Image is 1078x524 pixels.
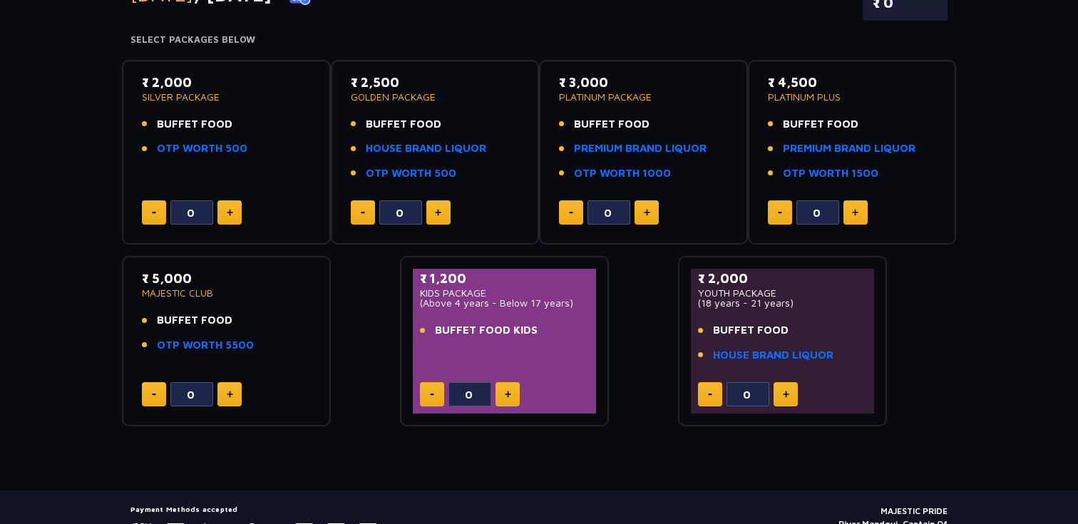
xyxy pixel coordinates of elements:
[698,298,867,308] p: (18 years - 21 years)
[708,394,712,396] img: minus
[142,73,311,92] p: ₹ 2,000
[783,140,915,157] a: PREMIUM BRAND LIQUOR
[227,391,233,398] img: plus
[852,209,858,216] img: plus
[366,140,486,157] a: HOUSE BRAND LIQUOR
[227,209,233,216] img: plus
[152,394,156,396] img: minus
[505,391,511,398] img: plus
[152,212,156,214] img: minus
[435,322,538,339] span: BUFFET FOOD KIDS
[698,288,867,298] p: YOUTH PACKAGE
[130,34,948,46] h4: Select Packages Below
[157,116,232,133] span: BUFFET FOOD
[574,165,671,182] a: OTP WORTH 1000
[713,322,789,339] span: BUFFET FOOD
[157,337,254,354] a: OTP WORTH 5500
[130,505,377,513] h5: Payment Methods accepted
[142,269,311,288] p: ₹ 5,000
[142,288,311,298] p: MAJESTIC CLUB
[361,212,365,214] img: minus
[569,212,573,214] img: minus
[713,347,833,364] a: HOUSE BRAND LIQUOR
[420,269,589,288] p: ₹ 1,200
[157,140,247,157] a: OTP WORTH 500
[644,209,650,216] img: plus
[420,288,589,298] p: KIDS PACKAGE
[420,298,589,308] p: (Above 4 years - Below 17 years)
[157,312,232,329] span: BUFFET FOOD
[366,165,456,182] a: OTP WORTH 500
[559,73,728,92] p: ₹ 3,000
[768,92,937,102] p: PLATINUM PLUS
[366,116,441,133] span: BUFFET FOOD
[351,73,520,92] p: ₹ 2,500
[435,209,441,216] img: plus
[430,394,434,396] img: minus
[574,140,707,157] a: PREMIUM BRAND LIQUOR
[783,391,789,398] img: plus
[783,116,858,133] span: BUFFET FOOD
[768,73,937,92] p: ₹ 4,500
[778,212,782,214] img: minus
[559,92,728,102] p: PLATINUM PACKAGE
[351,92,520,102] p: GOLDEN PACKAGE
[142,92,311,102] p: SILVER PACKAGE
[783,165,878,182] a: OTP WORTH 1500
[698,269,867,288] p: ₹ 2,000
[574,116,650,133] span: BUFFET FOOD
